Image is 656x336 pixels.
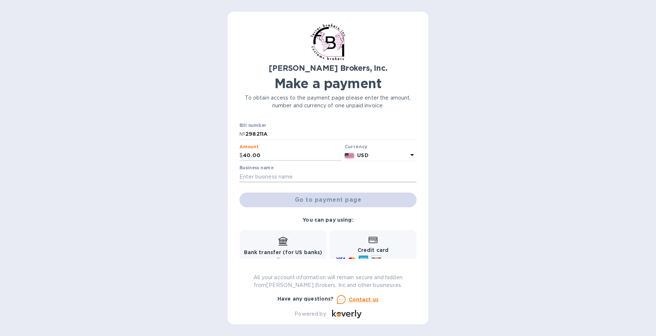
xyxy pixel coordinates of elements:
label: Amount [239,145,258,149]
p: To obtain access to the payment page please enter the amount, number and currency of one unpaid i... [239,94,417,110]
p: Free [244,256,322,264]
input: Enter business name [239,171,417,182]
input: Enter bill number [245,129,417,140]
p: All your account information will remain secure and hidden from [PERSON_NAME] Brokers, Inc. and o... [239,274,417,289]
b: [PERSON_NAME] Brokers, Inc. [269,63,387,73]
b: Bank transfer (for US banks) [244,249,322,255]
label: Bill number [239,124,266,128]
p: Powered by [294,310,326,318]
u: Contact us [349,297,379,302]
input: 0.00 [243,150,342,161]
b: USD [357,152,368,158]
b: Currency [345,144,367,149]
b: Have any questions? [277,296,334,302]
h1: Make a payment [239,76,417,91]
b: You can pay using: [303,217,353,223]
b: Credit card [358,247,389,253]
label: Business name [239,166,273,170]
p: $ [239,152,243,159]
img: USD [345,153,355,158]
p: № [239,130,245,138]
span: and more... [385,257,412,263]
